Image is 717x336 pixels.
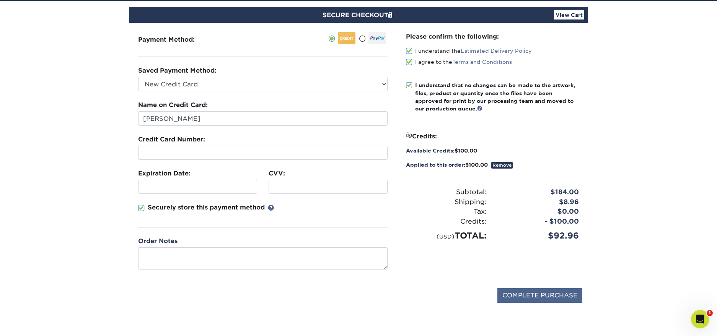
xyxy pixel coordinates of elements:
label: CVV: [269,169,285,178]
div: $0.00 [492,207,585,217]
div: Shipping: [400,197,492,207]
span: Available Credits: [406,148,455,154]
label: Credit Card Number: [138,135,205,144]
p: Securely store this payment method [148,203,265,212]
a: Remove [491,162,513,169]
span: 1 [707,310,713,316]
div: Credits: [406,131,579,141]
span: 100.00 [469,162,488,168]
div: $ [406,161,579,169]
div: TOTAL: [400,229,492,242]
span: SECURE CHECKOUT [323,11,394,19]
div: Credits: [400,217,492,227]
label: I understand the [406,47,532,55]
input: First & Last Name [138,111,388,126]
div: I understand that no changes can be made to the artwork, files, product or quantity once the file... [415,81,579,113]
div: Subtotal: [400,187,492,197]
small: (USD) [437,233,455,240]
span: Applied to this order: [406,162,465,168]
input: COMPLETE PURCHASE [497,288,582,303]
a: View Cart [554,10,584,19]
label: I agree to the [406,58,512,66]
div: $8.96 [492,197,585,207]
a: Estimated Delivery Policy [461,48,532,54]
iframe: Secure expiration date input frame [142,183,254,190]
div: $184.00 [492,187,585,197]
label: Name on Credit Card: [138,101,208,110]
iframe: Secure CVC input frame [272,183,384,190]
label: Order Notes [138,237,178,246]
iframe: Intercom live chat [691,310,709,328]
div: $100.00 [406,147,579,154]
iframe: Google Customer Reviews [2,313,65,333]
label: Saved Payment Method: [138,66,217,75]
div: Please confirm the following: [406,32,579,41]
label: Expiration Date: [138,169,191,178]
h3: Payment Method: [138,36,213,43]
div: Tax: [400,207,492,217]
div: $92.96 [492,229,585,242]
img: DigiCert Secured Site Seal [135,288,173,311]
a: Terms and Conditions [452,59,512,65]
div: - $100.00 [492,217,585,227]
iframe: Secure card number input frame [142,149,384,156]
